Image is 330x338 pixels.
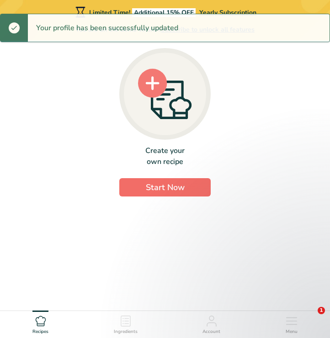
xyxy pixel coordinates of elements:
span: Menu [286,328,298,335]
div: Create your own recipe [119,145,211,167]
span: Recipes [32,328,48,335]
button: Start Now [119,178,211,196]
span: 1 [318,307,325,314]
div: Limited Time! [74,6,256,17]
span: Yearly Subscription [199,8,256,17]
a: Recipes [32,311,48,336]
iframe: Intercom notifications message [147,249,330,313]
a: Ingredients [114,311,138,336]
iframe: Intercom live chat [299,307,321,329]
a: Account [202,311,220,336]
span: Additional 15% OFF [132,8,196,17]
span: Start Now [146,182,185,193]
span: Account [202,328,220,335]
div: Your profile has been successfully updated [28,14,186,42]
span: Ingredients [114,328,138,335]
